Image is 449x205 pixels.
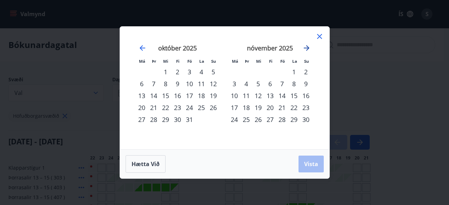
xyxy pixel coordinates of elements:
td: Choose miðvikudagur, 8. október 2025 as your check-in date. It’s available. [160,78,172,90]
td: Choose miðvikudagur, 29. október 2025 as your check-in date. It’s available. [160,114,172,125]
div: 10 [183,78,195,90]
span: Hætta við [132,160,160,168]
td: Choose laugardagur, 22. nóvember 2025 as your check-in date. It’s available. [288,102,300,114]
div: 13 [264,90,276,102]
div: 19 [207,90,219,102]
div: 18 [195,90,207,102]
td: Choose fimmtudagur, 20. nóvember 2025 as your check-in date. It’s available. [264,102,276,114]
td: Choose sunnudagur, 26. október 2025 as your check-in date. It’s available. [207,102,219,114]
div: 31 [183,114,195,125]
div: 1 [160,66,172,78]
td: Choose föstudagur, 3. október 2025 as your check-in date. It’s available. [183,66,195,78]
td: Choose mánudagur, 13. október 2025 as your check-in date. It’s available. [136,90,148,102]
div: 23 [300,102,312,114]
div: 30 [300,114,312,125]
td: Choose mánudagur, 6. október 2025 as your check-in date. It’s available. [136,78,148,90]
div: 25 [240,114,252,125]
td: Choose föstudagur, 17. október 2025 as your check-in date. It’s available. [183,90,195,102]
div: 18 [240,102,252,114]
div: 14 [276,90,288,102]
td: Choose mánudagur, 10. nóvember 2025 as your check-in date. It’s available. [228,90,240,102]
td: Choose sunnudagur, 19. október 2025 as your check-in date. It’s available. [207,90,219,102]
small: Mi [163,59,168,64]
div: 24 [183,102,195,114]
div: 17 [183,90,195,102]
td: Choose föstudagur, 31. október 2025 as your check-in date. It’s available. [183,114,195,125]
div: 29 [160,114,172,125]
td: Choose sunnudagur, 16. nóvember 2025 as your check-in date. It’s available. [300,90,312,102]
td: Choose sunnudagur, 12. október 2025 as your check-in date. It’s available. [207,78,219,90]
div: 10 [228,90,240,102]
small: Má [139,59,145,64]
td: Choose miðvikudagur, 12. nóvember 2025 as your check-in date. It’s available. [252,90,264,102]
td: Choose fimmtudagur, 16. október 2025 as your check-in date. It’s available. [172,90,183,102]
td: Choose mánudagur, 17. nóvember 2025 as your check-in date. It’s available. [228,102,240,114]
div: 14 [148,90,160,102]
td: Choose fimmtudagur, 9. október 2025 as your check-in date. It’s available. [172,78,183,90]
small: Fi [176,59,180,64]
div: 6 [136,78,148,90]
td: Choose miðvikudagur, 1. október 2025 as your check-in date. It’s available. [160,66,172,78]
td: Choose fimmtudagur, 23. október 2025 as your check-in date. It’s available. [172,102,183,114]
td: Choose þriðjudagur, 21. október 2025 as your check-in date. It’s available. [148,102,160,114]
div: 16 [300,90,312,102]
div: 30 [172,114,183,125]
td: Choose laugardagur, 11. október 2025 as your check-in date. It’s available. [195,78,207,90]
td: Choose föstudagur, 10. október 2025 as your check-in date. It’s available. [183,78,195,90]
div: 9 [172,78,183,90]
div: 11 [240,90,252,102]
div: 19 [252,102,264,114]
td: Choose mánudagur, 20. október 2025 as your check-in date. It’s available. [136,102,148,114]
div: 27 [136,114,148,125]
div: 12 [207,78,219,90]
div: 13 [136,90,148,102]
div: 22 [160,102,172,114]
div: Calendar [128,35,321,141]
td: Choose sunnudagur, 30. nóvember 2025 as your check-in date. It’s available. [300,114,312,125]
div: 3 [183,66,195,78]
td: Choose föstudagur, 7. nóvember 2025 as your check-in date. It’s available. [276,78,288,90]
small: Su [304,59,309,64]
div: 7 [148,78,160,90]
small: Fi [269,59,273,64]
div: 17 [228,102,240,114]
td: Choose laugardagur, 18. október 2025 as your check-in date. It’s available. [195,90,207,102]
td: Choose fimmtudagur, 2. október 2025 as your check-in date. It’s available. [172,66,183,78]
td: Choose miðvikudagur, 19. nóvember 2025 as your check-in date. It’s available. [252,102,264,114]
td: Choose mánudagur, 24. nóvember 2025 as your check-in date. It’s available. [228,114,240,125]
div: 20 [264,102,276,114]
small: Má [232,59,238,64]
small: Þr [245,59,249,64]
td: Choose laugardagur, 8. nóvember 2025 as your check-in date. It’s available. [288,78,300,90]
small: Fö [280,59,285,64]
div: 12 [252,90,264,102]
td: Choose fimmtudagur, 13. nóvember 2025 as your check-in date. It’s available. [264,90,276,102]
div: 21 [276,102,288,114]
td: Choose laugardagur, 15. nóvember 2025 as your check-in date. It’s available. [288,90,300,102]
td: Choose föstudagur, 21. nóvember 2025 as your check-in date. It’s available. [276,102,288,114]
td: Choose þriðjudagur, 25. nóvember 2025 as your check-in date. It’s available. [240,114,252,125]
div: 4 [195,66,207,78]
div: 21 [148,102,160,114]
div: 15 [288,90,300,102]
div: 26 [252,114,264,125]
div: 6 [264,78,276,90]
small: Su [211,59,216,64]
small: La [292,59,297,64]
td: Choose þriðjudagur, 18. nóvember 2025 as your check-in date. It’s available. [240,102,252,114]
td: Choose laugardagur, 25. október 2025 as your check-in date. It’s available. [195,102,207,114]
td: Choose þriðjudagur, 4. nóvember 2025 as your check-in date. It’s available. [240,78,252,90]
div: 23 [172,102,183,114]
td: Choose þriðjudagur, 14. október 2025 as your check-in date. It’s available. [148,90,160,102]
td: Choose fimmtudagur, 30. október 2025 as your check-in date. It’s available. [172,114,183,125]
td: Choose sunnudagur, 23. nóvember 2025 as your check-in date. It’s available. [300,102,312,114]
div: 8 [288,78,300,90]
div: 26 [207,102,219,114]
div: 28 [276,114,288,125]
div: 7 [276,78,288,90]
div: 2 [172,66,183,78]
div: 27 [264,114,276,125]
td: Choose þriðjudagur, 11. nóvember 2025 as your check-in date. It’s available. [240,90,252,102]
td: Choose fimmtudagur, 27. nóvember 2025 as your check-in date. It’s available. [264,114,276,125]
td: Choose mánudagur, 27. október 2025 as your check-in date. It’s available. [136,114,148,125]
